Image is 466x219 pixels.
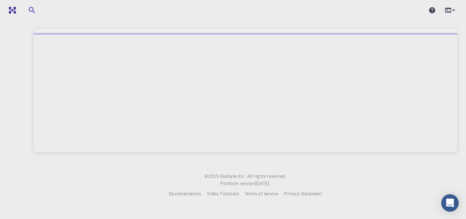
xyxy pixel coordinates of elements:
span: Terms of service [245,191,278,196]
a: Documentation [169,190,201,198]
span: Platform version [220,180,255,187]
span: Video Tutorials [207,191,239,196]
span: All rights reserved. [247,173,286,180]
a: [DATE]. [255,180,270,187]
span: Privacy statement [284,191,322,196]
a: Video Tutorials [207,190,239,198]
div: Open Intercom Messenger [441,194,459,212]
span: © 2025 [205,173,220,180]
a: Privacy statement [284,190,322,198]
a: Terms of service [245,190,278,198]
span: Documentation [169,191,201,196]
a: Exabyte Inc. [220,173,246,180]
img: logo [6,7,16,14]
span: [DATE] . [255,180,270,186]
span: Exabyte Inc. [220,173,246,179]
